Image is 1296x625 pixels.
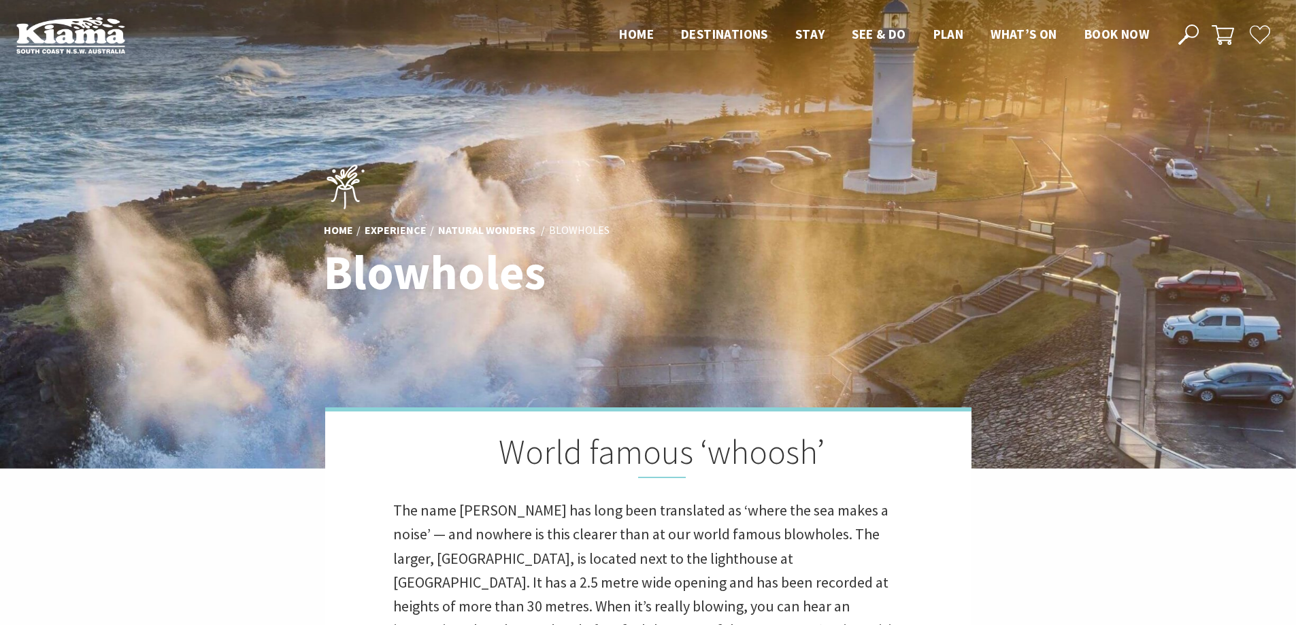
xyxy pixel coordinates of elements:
span: Stay [795,26,825,42]
nav: Main Menu [605,24,1163,46]
span: Destinations [681,26,768,42]
li: Blowholes [549,222,610,239]
h1: Blowholes [324,246,708,299]
span: Plan [933,26,964,42]
span: What’s On [991,26,1057,42]
a: Experience [365,223,427,238]
span: See & Do [852,26,905,42]
a: Home [324,223,353,238]
h2: World famous ‘whoosh’ [393,432,903,478]
span: Book now [1084,26,1149,42]
img: Kiama Logo [16,16,125,54]
span: Home [619,26,654,42]
a: Natural Wonders [438,223,535,238]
